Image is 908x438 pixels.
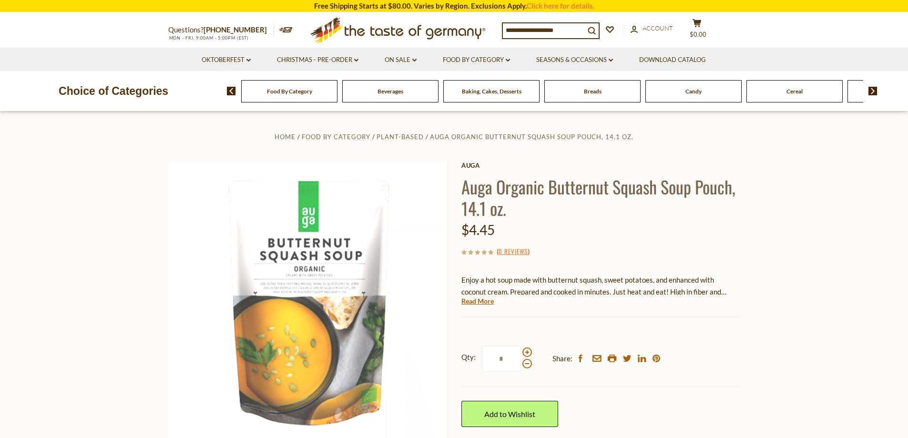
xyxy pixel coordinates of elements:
[443,55,510,65] a: Food By Category
[584,88,602,95] a: Breads
[690,31,706,38] span: $0.00
[482,346,521,372] input: Qty:
[685,88,702,95] a: Candy
[868,87,877,95] img: next arrow
[385,55,417,65] a: On Sale
[277,55,358,65] a: Christmas - PRE-ORDER
[204,25,267,34] a: Call via 8x8
[227,87,236,95] img: previous arrow
[377,88,403,95] a: Beverages
[302,133,370,141] a: Food By Category
[497,246,530,256] span: ( )
[267,88,312,95] a: Food By Category
[275,133,296,141] a: Home
[639,55,706,65] a: Download Catalog
[461,222,495,238] span: $4.45
[461,296,494,306] a: Read More
[202,55,251,65] a: Oktoberfest
[552,353,572,365] span: Share:
[461,401,558,427] a: Add to Wishlist
[499,246,528,257] a: 0 Reviews
[461,274,740,298] p: Enjoy a hot soup made with butternut squash, sweet potatoes, and enhanced with coconut cream. Pre...
[168,35,249,41] span: MON - FRI, 9:00AM - 5:00PM (EST)
[536,55,613,65] a: Seasons & Occasions
[461,162,740,169] a: Auga
[462,88,521,95] a: Baking, Cakes, Desserts
[527,1,594,10] a: Click here for details.
[631,23,673,34] a: Account
[461,351,476,363] strong: Qty:
[786,88,803,95] a: Cereal
[430,133,633,141] a: Auga Organic Butternut Squash Soup Pouch, 14.1 oz.
[643,24,673,32] span: Account
[461,176,740,219] h1: Auga Organic Butternut Squash Soup Pouch, 14.1 oz.
[377,133,424,141] a: Plant-Based
[683,19,712,42] button: $0.00
[168,24,274,36] p: Questions?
